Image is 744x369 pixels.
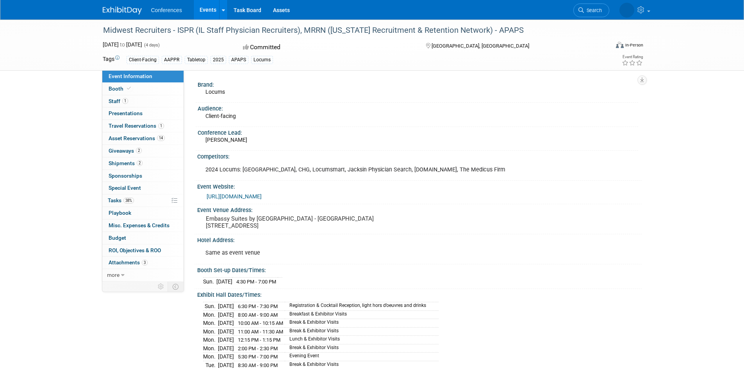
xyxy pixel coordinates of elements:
[616,42,624,48] img: Format-Inperson.png
[127,86,131,91] i: Booth reservation complete
[102,194,184,207] a: Tasks38%
[573,4,609,17] a: Search
[563,41,644,52] div: Event Format
[236,279,276,285] span: 4:30 PM - 7:00 PM
[137,160,143,166] span: 2
[285,310,439,319] td: Breakfast & Exhibitor Visits
[200,162,555,178] div: 2024 Locums: [GEOGRAPHIC_DATA], CHG, Locumsmart, Jacksin Physician Search, [DOMAIN_NAME], The Med...
[218,319,234,328] td: [DATE]
[198,103,638,112] div: Audience:
[162,56,182,64] div: AAPPR
[197,234,642,244] div: Hotel Address:
[102,232,184,244] a: Budget
[102,244,184,257] a: ROI, Objectives & ROO
[109,259,148,266] span: Attachments
[136,148,142,153] span: 2
[102,182,184,194] a: Special Event
[122,98,128,104] span: 1
[127,56,159,64] div: Client-Facing
[238,303,278,309] span: 6:30 PM - 7:30 PM
[102,257,184,269] a: Attachments3
[241,41,413,54] div: Committed
[198,127,638,137] div: Conference Lead:
[251,56,273,64] div: Locums
[108,197,134,203] span: Tasks
[205,113,236,119] span: Client-facing
[107,272,120,278] span: more
[238,337,280,343] span: 12:15 PM - 1:15 PM
[206,215,374,229] pre: Embassy Suites by [GEOGRAPHIC_DATA] - [GEOGRAPHIC_DATA] [STREET_ADDRESS]
[109,185,141,191] span: Special Event
[102,70,184,82] a: Event Information
[102,120,184,132] a: Travel Reservations1
[218,336,234,344] td: [DATE]
[218,344,234,353] td: [DATE]
[285,336,439,344] td: Lunch & Exhibitor Visits
[109,135,165,141] span: Asset Reservations
[203,302,218,311] td: Sun.
[203,353,218,361] td: Mon.
[203,278,216,286] td: Sun.
[103,7,142,14] img: ExhibitDay
[102,170,184,182] a: Sponsorships
[158,123,164,129] span: 1
[619,3,634,18] img: Sara Magnuson
[432,43,529,49] span: [GEOGRAPHIC_DATA], [GEOGRAPHIC_DATA]
[109,160,143,166] span: Shipments
[109,247,161,253] span: ROI, Objectives & ROO
[625,42,643,48] div: In-Person
[197,204,642,214] div: Event Venue Address:
[238,362,278,368] span: 8:30 AM - 9:00 PM
[102,207,184,219] a: Playbook
[109,73,152,79] span: Event Information
[109,148,142,154] span: Giveaways
[203,327,218,336] td: Mon.
[102,83,184,95] a: Booth
[285,302,439,311] td: Registration & Cocktail Reception, light hors d’oeuvres and drinks
[103,55,120,64] td: Tags
[285,319,439,328] td: Break & Exhibitor Visits
[218,302,234,311] td: [DATE]
[102,269,184,281] a: more
[109,86,132,92] span: Booth
[197,181,642,191] div: Event Website:
[238,354,278,360] span: 5:30 PM - 7:00 PM
[102,132,184,144] a: Asset Reservations14
[151,7,182,13] span: Conferences
[168,282,184,292] td: Toggle Event Tabs
[109,123,164,129] span: Travel Reservations
[109,110,143,116] span: Presentations
[109,173,142,179] span: Sponsorships
[109,210,131,216] span: Playbook
[205,89,225,95] span: Locums
[229,56,248,64] div: APAPS
[109,235,126,241] span: Budget
[102,157,184,169] a: Shipments2
[109,222,169,228] span: Misc. Expenses & Credits
[100,23,598,37] div: Midwest Recruiters - ISPR (IL Staff Physician Recruiters), MRRN ([US_STATE] Recruitment & Retenti...
[203,310,218,319] td: Mon.
[102,219,184,232] a: Misc. Expenses & Credits
[197,151,642,160] div: Competitors:
[119,41,126,48] span: to
[238,320,283,326] span: 10:00 AM - 10:15 AM
[157,135,165,141] span: 14
[211,56,226,64] div: 2025
[218,353,234,361] td: [DATE]
[203,319,218,328] td: Mon.
[103,41,142,48] span: [DATE] [DATE]
[238,312,278,318] span: 8:00 AM - 9:00 AM
[285,353,439,361] td: Evening Event
[197,289,642,299] div: Exhibit Hall Dates/Times:
[285,344,439,353] td: Break & Exhibitor Visits
[102,145,184,157] a: Giveaways2
[154,282,168,292] td: Personalize Event Tab Strip
[622,55,643,59] div: Event Rating
[218,327,234,336] td: [DATE]
[102,107,184,119] a: Presentations
[143,43,160,48] span: (4 days)
[216,278,232,286] td: [DATE]
[205,137,247,143] span: [PERSON_NAME]
[102,95,184,107] a: Staff1
[285,327,439,336] td: Break & Exhibitor Visits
